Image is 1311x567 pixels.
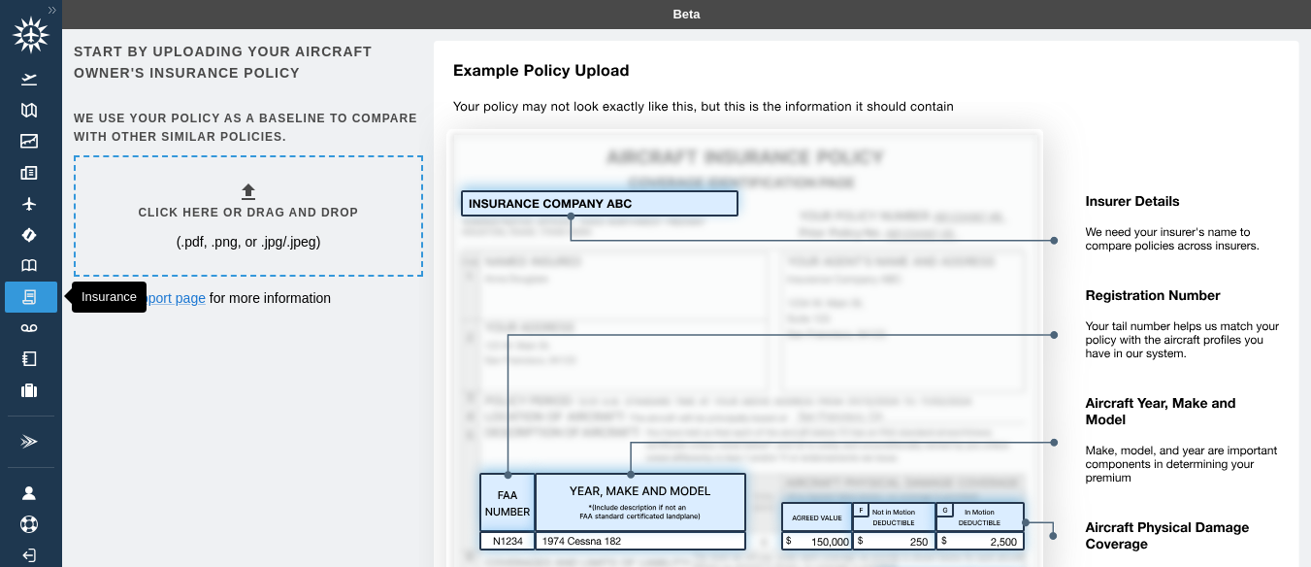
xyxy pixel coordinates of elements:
h6: We use your policy as a baseline to compare with other similar policies. [74,110,419,147]
p: Visit our for more information [74,288,419,308]
p: (.pdf, .png, or .jpg/.jpeg) [177,232,321,251]
a: support page [126,290,206,306]
h6: Click here or drag and drop [138,204,358,222]
h6: Start by uploading your aircraft owner's insurance policy [74,41,419,84]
